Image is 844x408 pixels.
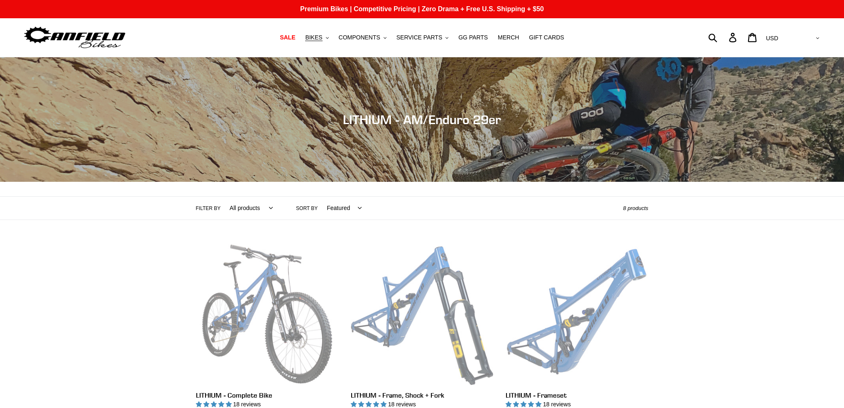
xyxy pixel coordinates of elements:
[529,34,564,41] span: GIFT CARDS
[454,32,492,43] a: GG PARTS
[276,32,299,43] a: SALE
[23,24,127,51] img: Canfield Bikes
[335,32,391,43] button: COMPONENTS
[280,34,295,41] span: SALE
[396,34,442,41] span: SERVICE PARTS
[343,112,501,127] span: LITHIUM - AM/Enduro 29er
[713,28,734,46] input: Search
[392,32,453,43] button: SERVICE PARTS
[623,205,648,211] span: 8 products
[458,34,488,41] span: GG PARTS
[305,34,322,41] span: BIKES
[525,32,568,43] a: GIFT CARDS
[494,32,523,43] a: MERCH
[301,32,333,43] button: BIKES
[339,34,380,41] span: COMPONENTS
[498,34,519,41] span: MERCH
[296,205,318,212] label: Sort by
[196,205,221,212] label: Filter by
